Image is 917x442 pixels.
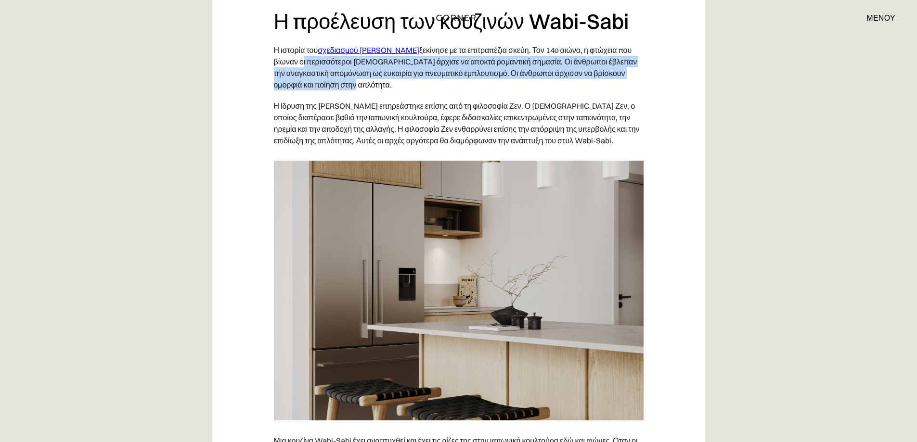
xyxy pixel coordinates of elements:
font: μενού [866,13,895,23]
a: σχεδιασμού [PERSON_NAME] [318,45,419,55]
img: Κουζίνα Wabi-sabi με ανοιχτόχρωμα ξύλινα ντουλάπια, ενσωματωμένο ψυγείο, ανοιχτά ράφια και μικρές... [274,161,644,420]
font: Η ιστορία του [274,45,318,55]
a: σπίτι [426,12,492,24]
div: μενού [857,10,895,26]
font: Η ίδρυση της [PERSON_NAME] επηρεάστηκε επίσης από τη φιλοσοφία Ζεν. Ο [DEMOGRAPHIC_DATA] Ζεν, ο ο... [274,101,640,145]
font: ξεκίνησε με τα επιτραπέζια σκεύη. Τον 14ο αιώνα, η φτώχεια που βίωναν οι περισσότεροι [DEMOGRAPHI... [274,45,637,89]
